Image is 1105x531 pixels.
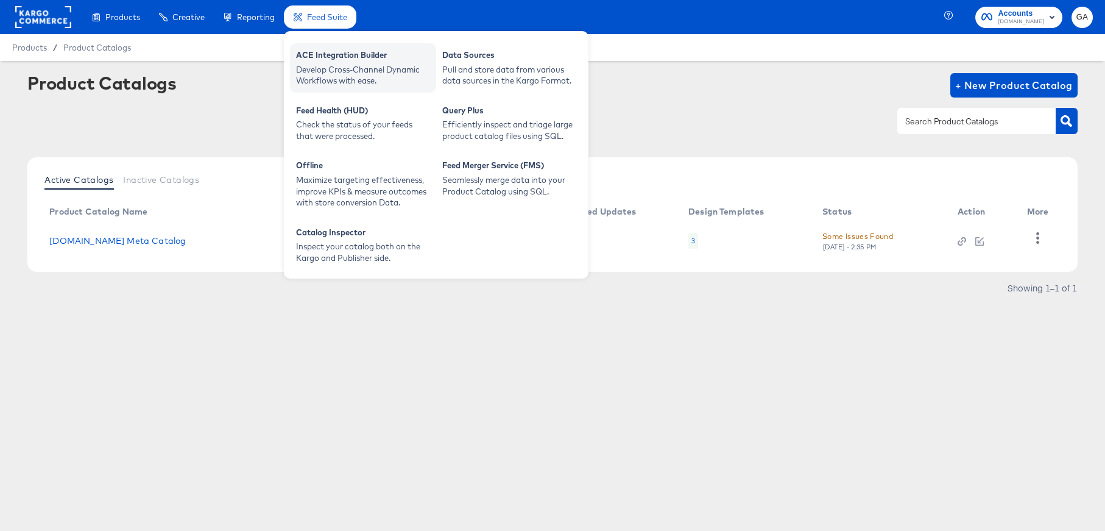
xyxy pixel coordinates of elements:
[49,236,186,246] a: [DOMAIN_NAME] Meta Catalog
[998,17,1044,27] span: [DOMAIN_NAME]
[902,115,1032,129] input: Search Product Catalogs
[998,7,1044,20] span: Accounts
[813,202,948,222] th: Status
[237,12,275,22] span: Reporting
[688,233,698,249] div: 3
[955,77,1073,94] span: + New Product Catalog
[1007,283,1078,292] div: Showing 1–1 of 1
[47,43,63,52] span: /
[948,202,1017,222] th: Action
[172,12,205,22] span: Creative
[44,175,113,185] span: Active Catalogs
[1071,7,1093,28] button: GA
[63,43,131,52] a: Product Catalogs
[691,236,695,246] div: 3
[1017,202,1064,222] th: More
[1076,10,1088,24] span: GA
[688,207,764,216] div: Design Templates
[554,207,637,216] div: Scheduled Updates
[950,73,1078,98] button: + New Product Catalog
[822,230,893,251] button: Some Issues Found[DATE] - 2:35 PM
[123,175,199,185] span: Inactive Catalogs
[822,243,877,251] div: [DATE] - 2:35 PM
[105,12,140,22] span: Products
[307,12,347,22] span: Feed Suite
[975,7,1062,28] button: Accounts[DOMAIN_NAME]
[49,207,147,216] div: Product Catalog Name
[822,230,893,243] div: Some Issues Found
[27,73,176,93] div: Product Catalogs
[12,43,47,52] span: Products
